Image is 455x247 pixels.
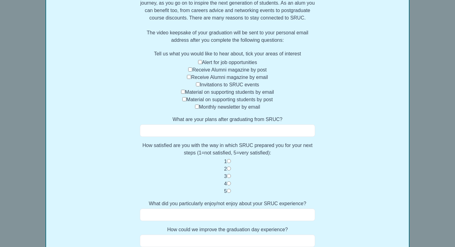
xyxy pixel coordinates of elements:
label: Receive Alumni magazine by email [191,75,268,80]
label: Receive Alumni magazine by post [192,67,266,72]
label: Invitations to SRUC events [200,82,259,87]
label: 1 [224,159,227,164]
label: 2 [224,166,227,171]
label: 3 [224,174,227,179]
label: How satisfied are you with the way in which SRUC prepared you for your next steps (1=not satisfie... [140,142,315,157]
label: Material on supporting students by email [185,89,274,95]
label: Monthly newsletter by email [199,104,260,110]
label: What did you particularly enjoy/not enjoy about your SRUC experience? [140,200,315,207]
label: Tell us what you would like to hear about, tick your areas of interest [140,50,315,58]
label: What are your plans after graduating from SRUC? [140,116,315,123]
label: 4 [224,181,227,186]
label: How could we improve the graduation day experience? [140,226,315,233]
label: 5 [224,188,227,194]
label: Material on supporting students by post [186,97,273,102]
label: Alert for job opportunities [202,60,257,65]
